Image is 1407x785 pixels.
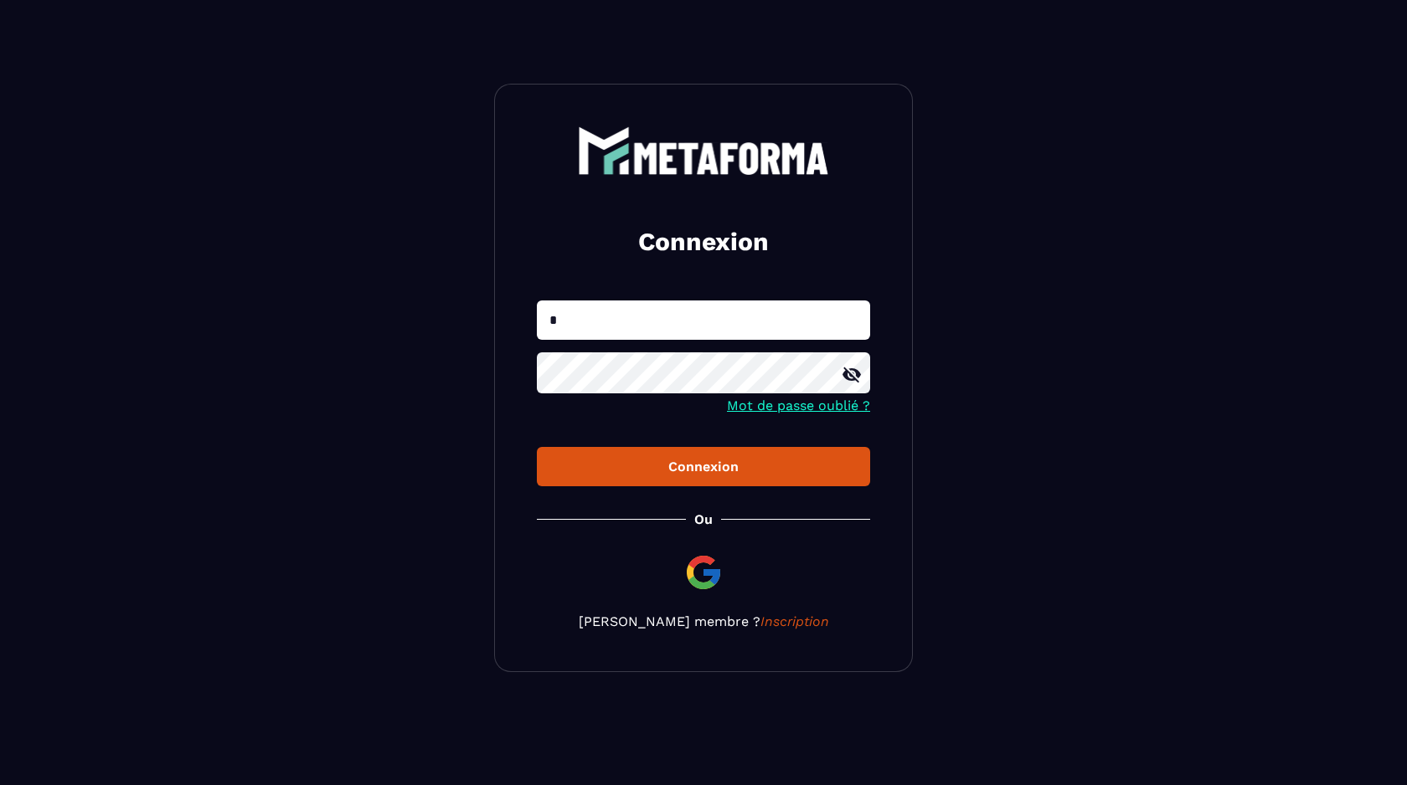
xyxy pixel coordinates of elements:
[537,126,870,175] a: logo
[760,613,829,629] a: Inscription
[550,459,857,475] div: Connexion
[537,447,870,486] button: Connexion
[694,511,713,527] p: Ou
[578,126,829,175] img: logo
[537,613,870,629] p: [PERSON_NAME] membre ?
[727,398,870,413] a: Mot de passe oublié ?
[683,552,724,593] img: google
[557,225,850,259] h2: Connexion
